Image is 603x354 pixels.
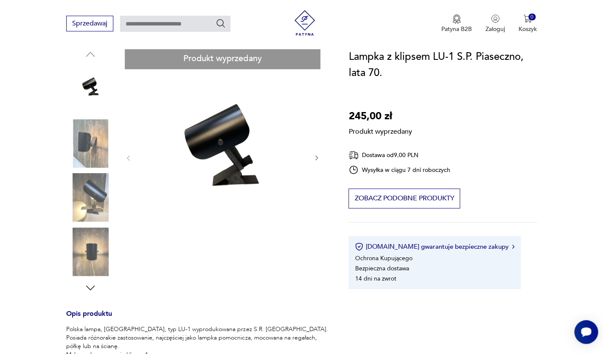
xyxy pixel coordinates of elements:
img: Ikona certyfikatu [355,242,363,251]
img: Ikona koszyka [523,14,532,23]
li: Bezpieczna dostawa [355,264,409,273]
button: [DOMAIN_NAME] gwarantuje bezpieczne zakupy [355,242,514,251]
h3: Opis produktu [66,311,328,325]
iframe: Smartsupp widget button [574,320,598,344]
button: Patyna B2B [441,14,472,33]
button: 0Koszyk [519,14,537,33]
li: 14 dni na zwrot [355,275,396,283]
button: Zaloguj [485,14,505,33]
a: Sprzedawaj [66,21,113,27]
button: Sprzedawaj [66,16,113,31]
p: Patyna B2B [441,25,472,33]
li: Ochrona Kupującego [355,254,412,262]
p: 245,00 zł [348,108,412,124]
div: Dostawa od 9,00 PLN [348,150,450,160]
img: Ikonka użytkownika [491,14,499,23]
p: Koszyk [519,25,537,33]
button: Szukaj [216,18,226,28]
div: Wysyłka w ciągu 7 dni roboczych [348,165,450,175]
p: Produkt wyprzedany [348,124,412,136]
button: Zobacz podobne produkty [348,188,460,208]
a: Ikona medaluPatyna B2B [441,14,472,33]
div: 0 [528,14,536,21]
p: Zaloguj [485,25,505,33]
img: Patyna - sklep z meblami i dekoracjami vintage [292,10,317,36]
h1: Lampka z klipsem LU-1 S.P. Piaseczno, lata 70. [348,49,536,81]
img: Ikona strzałki w prawo [512,244,514,249]
img: Ikona dostawy [348,150,359,160]
img: Ikona medalu [452,14,461,24]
